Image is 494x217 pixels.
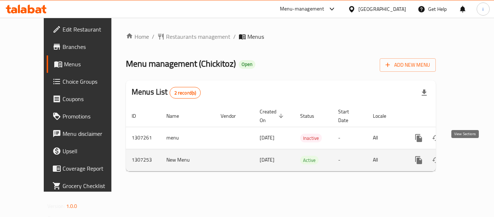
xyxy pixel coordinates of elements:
span: [DATE] [260,155,274,164]
span: Grocery Checklist [63,181,120,190]
span: ID [132,112,145,120]
span: Active [300,156,319,164]
span: Menus [247,32,264,41]
a: Home [126,32,149,41]
span: [DATE] [260,133,274,142]
span: Upsell [63,147,120,155]
a: Promotions [47,108,126,125]
td: - [332,149,367,171]
span: Menus [64,60,120,68]
a: Menu disclaimer [47,125,126,142]
nav: breadcrumb [126,32,436,41]
button: more [410,129,427,147]
li: / [233,32,236,41]
span: Branches [63,42,120,51]
td: New Menu [161,149,215,171]
span: Vendor [221,112,245,120]
button: Change Status [427,129,445,147]
a: Edit Restaurant [47,21,126,38]
button: more [410,151,427,169]
div: [GEOGRAPHIC_DATA] [358,5,406,13]
span: i [482,5,484,13]
span: Menu disclaimer [63,129,120,138]
td: menu [161,127,215,149]
span: Edit Restaurant [63,25,120,34]
span: Restaurants management [166,32,230,41]
span: Promotions [63,112,120,121]
a: Choice Groups [47,73,126,90]
div: Menu-management [280,5,324,13]
h2: Menus List [132,87,201,99]
a: Menus [47,55,126,73]
span: Choice Groups [63,77,120,86]
th: Actions [404,105,485,127]
span: Version: [47,201,65,211]
a: Coupons [47,90,126,108]
td: 1307253 [126,149,161,171]
span: 1.0.0 [66,201,77,211]
div: Export file [416,84,433,101]
td: 1307261 [126,127,161,149]
span: Open [239,61,255,67]
span: Coverage Report [63,164,120,173]
div: Total records count [170,87,201,99]
span: Menu management ( Chickitoz ) [126,55,236,72]
a: Upsell [47,142,126,160]
a: Branches [47,38,126,55]
span: Name [166,112,188,120]
button: Add New Menu [380,58,436,72]
span: Status [300,112,324,120]
span: Created On [260,107,286,125]
td: All [367,127,404,149]
span: 2 record(s) [170,89,201,96]
span: Inactive [300,134,322,142]
table: enhanced table [126,105,485,171]
td: - [332,127,367,149]
a: Restaurants management [157,32,230,41]
td: All [367,149,404,171]
div: Open [239,60,255,69]
a: Grocery Checklist [47,177,126,195]
span: Add New Menu [386,60,430,70]
span: Coupons [63,95,120,103]
span: Locale [373,112,396,120]
li: / [152,32,154,41]
a: Coverage Report [47,160,126,177]
span: Start Date [338,107,358,125]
